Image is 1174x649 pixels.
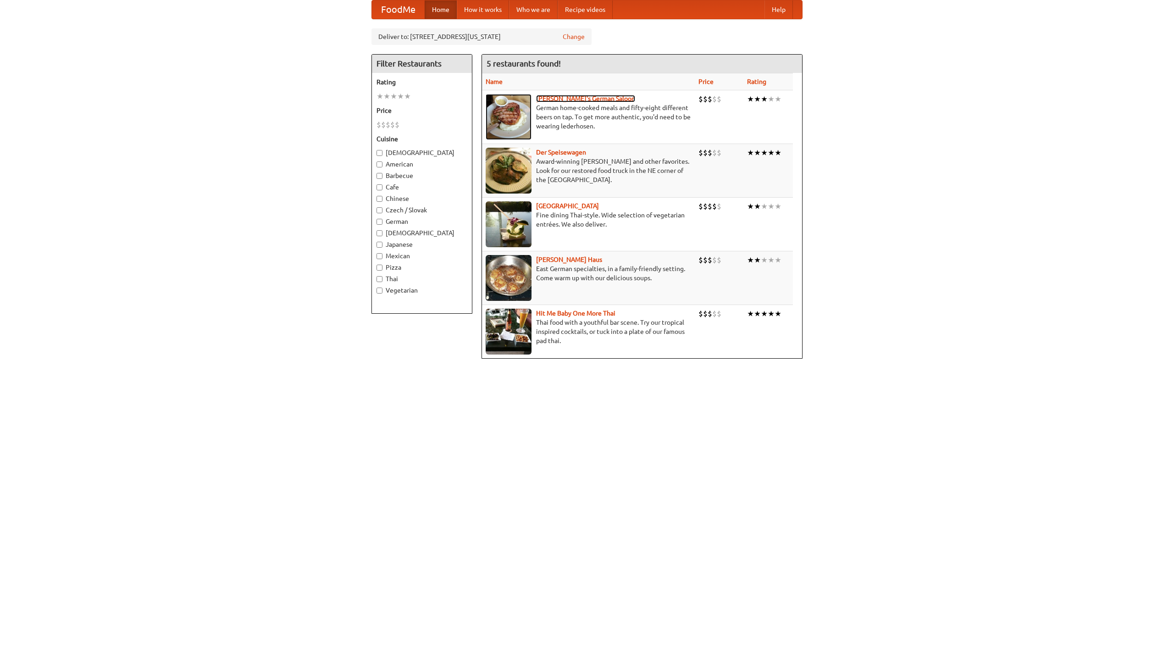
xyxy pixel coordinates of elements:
li: $ [377,120,381,130]
li: ★ [775,94,781,104]
li: ★ [768,201,775,211]
ng-pluralize: 5 restaurants found! [487,59,561,68]
a: Der Speisewagen [536,149,586,156]
li: $ [712,201,717,211]
input: [DEMOGRAPHIC_DATA] [377,230,382,236]
li: $ [708,309,712,319]
li: $ [708,255,712,265]
li: $ [717,148,721,158]
li: ★ [747,309,754,319]
li: ★ [754,255,761,265]
img: babythai.jpg [486,309,532,355]
a: FoodMe [372,0,425,19]
label: American [377,160,467,169]
label: German [377,217,467,226]
li: ★ [768,309,775,319]
label: [DEMOGRAPHIC_DATA] [377,228,467,238]
li: $ [717,201,721,211]
li: $ [708,148,712,158]
input: Barbecue [377,173,382,179]
a: Who we are [509,0,558,19]
li: $ [703,148,708,158]
li: ★ [768,94,775,104]
li: ★ [775,148,781,158]
label: Thai [377,274,467,283]
img: kohlhaus.jpg [486,255,532,301]
label: Barbecue [377,171,467,180]
li: ★ [747,255,754,265]
a: Home [425,0,457,19]
li: $ [712,309,717,319]
h4: Filter Restaurants [372,55,472,73]
li: $ [698,201,703,211]
li: ★ [747,148,754,158]
li: ★ [747,94,754,104]
li: ★ [761,94,768,104]
p: German home-cooked meals and fifty-eight different beers on tap. To get more authentic, you'd nee... [486,103,691,131]
a: Recipe videos [558,0,613,19]
li: ★ [775,255,781,265]
label: Japanese [377,240,467,249]
li: $ [703,309,708,319]
li: $ [712,255,717,265]
h5: Rating [377,78,467,87]
img: esthers.jpg [486,94,532,140]
img: speisewagen.jpg [486,148,532,194]
li: $ [386,120,390,130]
li: $ [698,255,703,265]
a: Price [698,78,714,85]
a: [GEOGRAPHIC_DATA] [536,202,599,210]
li: ★ [775,201,781,211]
label: Pizza [377,263,467,272]
li: ★ [754,94,761,104]
li: $ [703,255,708,265]
li: $ [717,94,721,104]
input: [DEMOGRAPHIC_DATA] [377,150,382,156]
label: Czech / Slovak [377,205,467,215]
a: How it works [457,0,509,19]
li: $ [381,120,386,130]
li: ★ [390,91,397,101]
input: American [377,161,382,167]
li: ★ [754,148,761,158]
a: Change [563,32,585,41]
label: Cafe [377,183,467,192]
a: Rating [747,78,766,85]
input: Japanese [377,242,382,248]
label: Mexican [377,251,467,261]
li: $ [698,94,703,104]
li: $ [703,201,708,211]
label: Vegetarian [377,286,467,295]
p: Award-winning [PERSON_NAME] and other favorites. Look for our restored food truck in the NE corne... [486,157,691,184]
input: Czech / Slovak [377,207,382,213]
li: ★ [761,309,768,319]
p: East German specialties, in a family-friendly setting. Come warm up with our delicious soups. [486,264,691,283]
li: $ [708,94,712,104]
input: German [377,219,382,225]
li: $ [395,120,399,130]
li: $ [717,309,721,319]
li: ★ [768,148,775,158]
li: ★ [747,201,754,211]
li: $ [712,148,717,158]
img: satay.jpg [486,201,532,247]
li: $ [703,94,708,104]
p: Fine dining Thai-style. Wide selection of vegetarian entrées. We also deliver. [486,211,691,229]
a: [PERSON_NAME] Haus [536,256,602,263]
input: Cafe [377,184,382,190]
a: Hit Me Baby One More Thai [536,310,615,317]
a: [PERSON_NAME]'s German Saloon [536,95,635,102]
li: ★ [768,255,775,265]
li: ★ [404,91,411,101]
input: Chinese [377,196,382,202]
li: $ [698,309,703,319]
div: Deliver to: [STREET_ADDRESS][US_STATE] [371,28,592,45]
li: $ [698,148,703,158]
h5: Price [377,106,467,115]
p: Thai food with a youthful bar scene. Try our tropical inspired cocktails, or tuck into a plate of... [486,318,691,345]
